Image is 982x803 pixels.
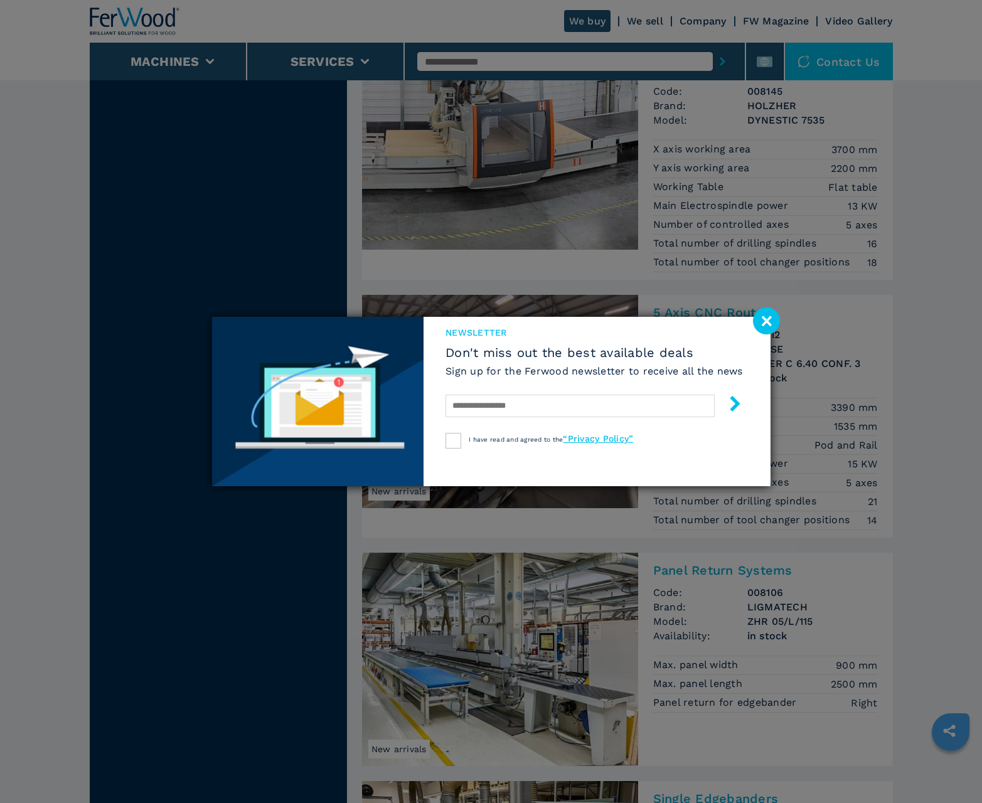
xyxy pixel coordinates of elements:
[715,391,743,420] button: submit-button
[563,433,633,444] a: “Privacy Policy”
[446,364,743,378] h6: Sign up for the Ferwood newsletter to receive all the news
[446,326,743,339] span: newsletter
[446,345,743,360] span: Don't miss out the best available deals
[212,317,424,486] img: Newsletter image
[469,436,633,443] span: I have read and agreed to the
